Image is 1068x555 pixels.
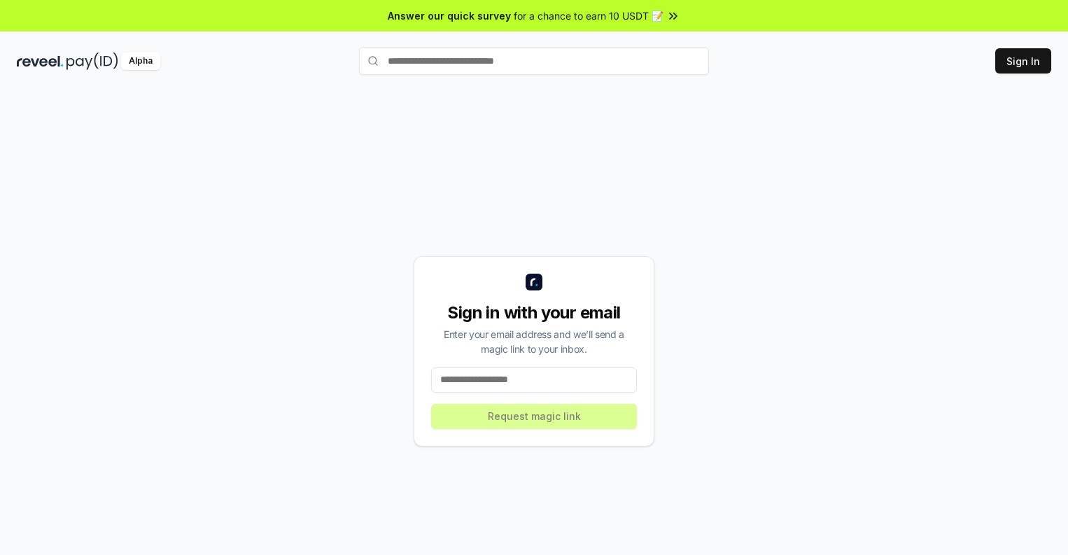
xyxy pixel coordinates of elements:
[17,52,64,70] img: reveel_dark
[514,8,663,23] span: for a chance to earn 10 USDT 📝
[431,302,637,324] div: Sign in with your email
[66,52,118,70] img: pay_id
[388,8,511,23] span: Answer our quick survey
[431,327,637,356] div: Enter your email address and we’ll send a magic link to your inbox.
[995,48,1051,73] button: Sign In
[121,52,160,70] div: Alpha
[526,274,542,290] img: logo_small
